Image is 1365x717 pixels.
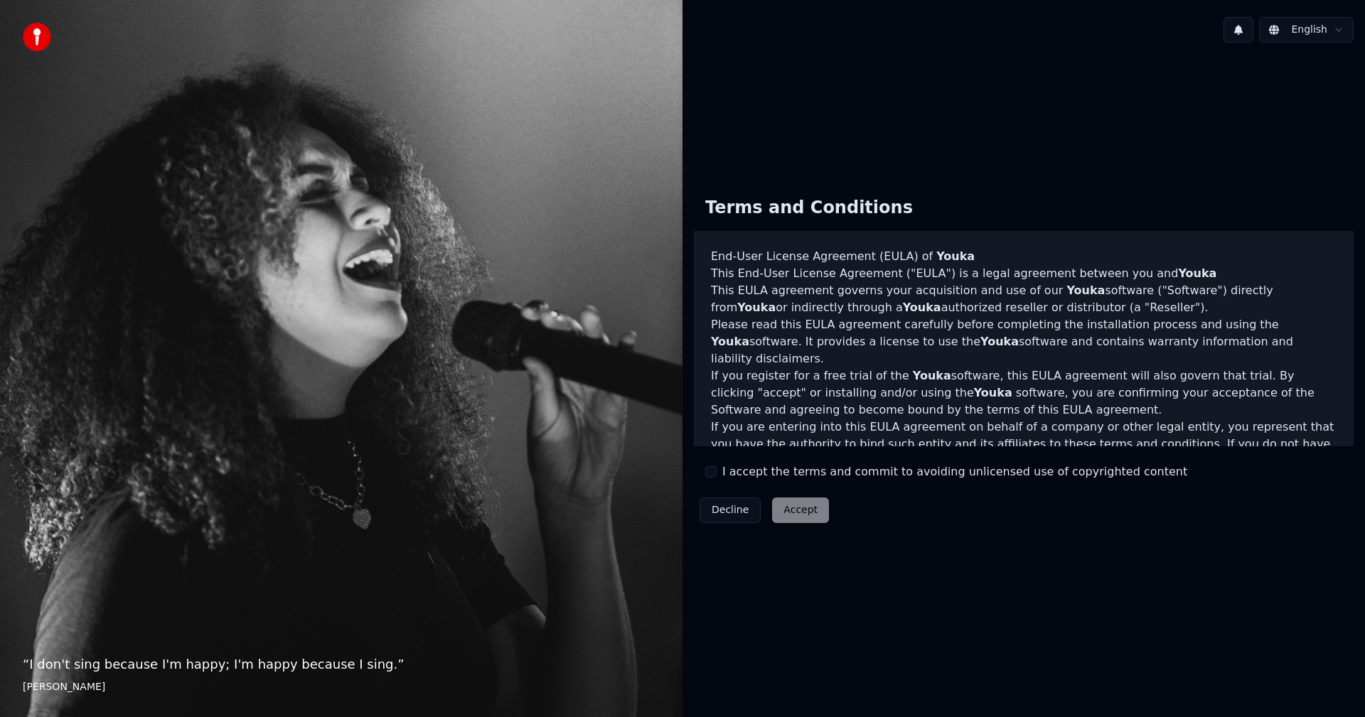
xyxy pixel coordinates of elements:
[694,185,924,231] div: Terms and Conditions
[936,249,975,263] span: Youka
[711,367,1337,419] p: If you register for a free trial of the software, this EULA agreement will also govern that trial...
[700,497,761,523] button: Decline
[23,680,660,694] footer: [PERSON_NAME]
[711,265,1337,282] p: This End-User License Agreement ("EULA") is a legal agreement between you and
[974,386,1012,399] span: Youka
[903,301,941,314] span: Youka
[711,335,749,348] span: Youka
[980,335,1019,348] span: Youka
[1178,266,1216,280] span: Youka
[913,369,951,382] span: Youka
[23,654,660,674] p: “ I don't sing because I'm happy; I'm happy because I sing. ”
[711,316,1337,367] p: Please read this EULA agreement carefully before completing the installation process and using th...
[737,301,776,314] span: Youka
[711,282,1337,316] p: This EULA agreement governs your acquisition and use of our software ("Software") directly from o...
[722,463,1187,480] label: I accept the terms and commit to avoiding unlicensed use of copyrighted content
[23,23,51,51] img: youka
[711,419,1337,487] p: If you are entering into this EULA agreement on behalf of a company or other legal entity, you re...
[1066,284,1105,297] span: Youka
[711,248,1337,265] h3: End-User License Agreement (EULA) of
